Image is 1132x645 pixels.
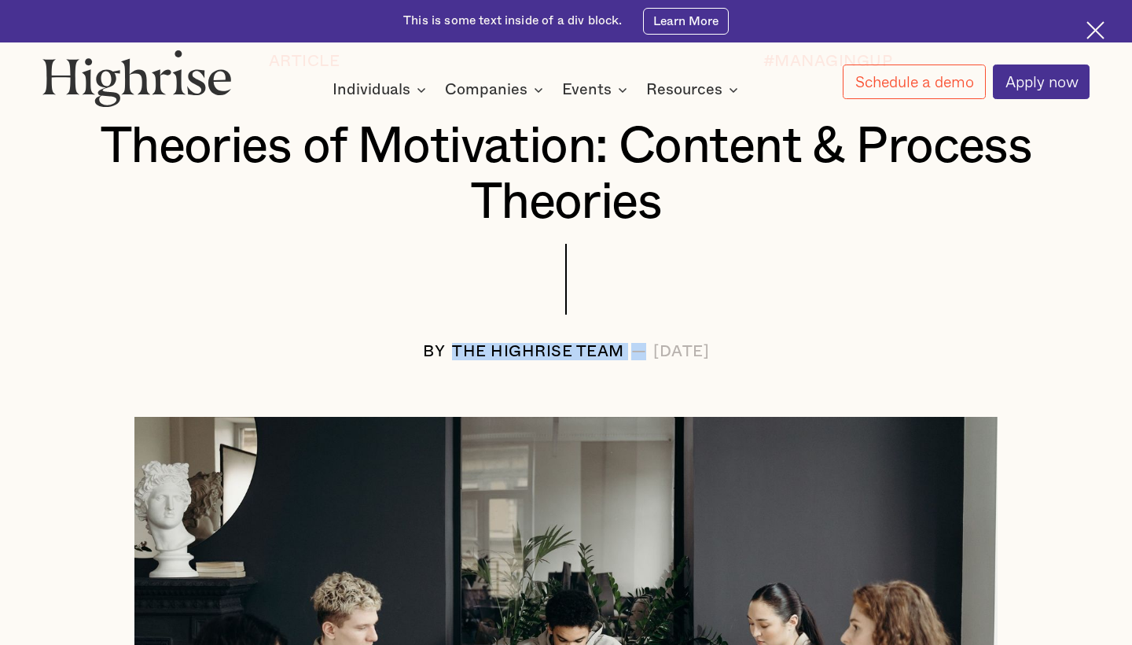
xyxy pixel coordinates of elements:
div: Individuals [333,80,431,99]
div: BY [423,343,445,360]
div: Events [562,80,632,99]
div: Companies [445,80,548,99]
img: Cross icon [1086,21,1104,39]
div: Companies [445,80,527,99]
div: Resources [646,80,743,99]
a: Schedule a demo [843,64,985,99]
img: Highrise logo [42,50,232,107]
div: Events [562,80,612,99]
h1: Theories of Motivation: Content & Process Theories [86,120,1046,230]
a: Learn More [643,8,728,35]
a: Apply now [993,64,1090,99]
div: This is some text inside of a div block. [403,13,622,29]
div: The Highrise Team [452,343,624,360]
div: [DATE] [653,343,709,360]
div: — [631,343,647,360]
div: Resources [646,80,722,99]
div: Individuals [333,80,410,99]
